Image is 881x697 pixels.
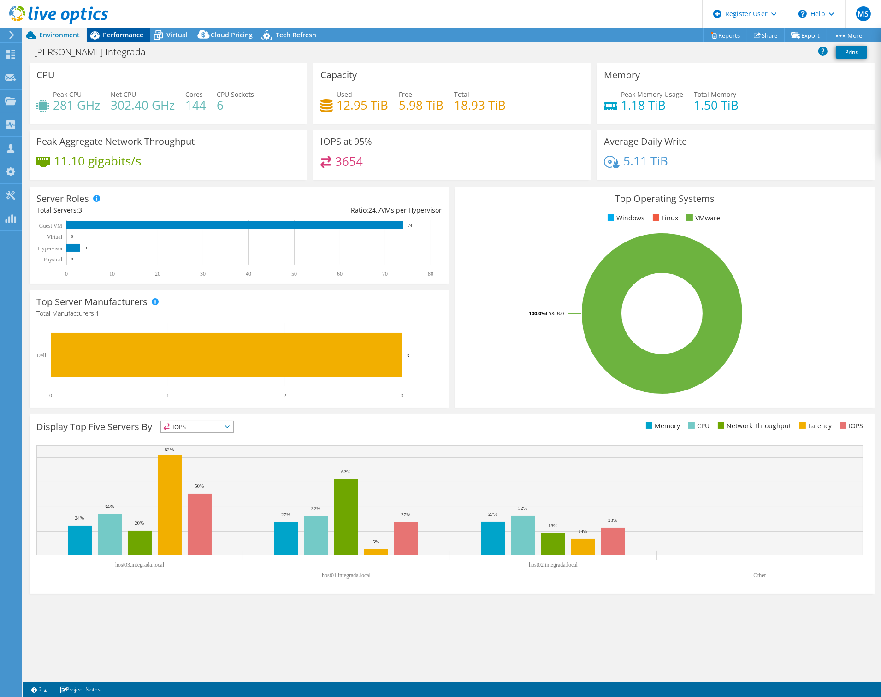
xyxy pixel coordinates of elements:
text: 62% [341,469,350,474]
text: 27% [488,511,497,517]
div: Ratio: VMs per Hypervisor [239,205,442,215]
span: IOPS [161,421,233,432]
span: Peak Memory Usage [621,90,683,99]
tspan: 100.0% [529,310,546,317]
li: Linux [650,213,678,223]
div: Total Servers: [36,205,239,215]
h4: 281 GHz [53,100,100,110]
span: Environment [39,30,80,39]
span: Cloud Pricing [211,30,253,39]
text: 18% [548,523,557,528]
li: Latency [797,421,832,431]
text: 32% [311,506,320,511]
a: Export [784,28,827,42]
span: Performance [103,30,143,39]
text: 10 [109,271,115,277]
span: Peak CPU [53,90,82,99]
text: 50% [195,483,204,489]
span: 1 [95,309,99,318]
h4: 3654 [335,156,363,166]
li: Memory [644,421,680,431]
text: 3 [85,246,87,250]
li: Network Throughput [715,421,791,431]
h3: Server Roles [36,194,89,204]
h3: Memory [604,70,640,80]
span: Free [399,90,412,99]
h4: 6 [217,100,254,110]
h3: Top Server Manufacturers [36,297,148,307]
h3: Average Daily Write [604,136,687,147]
text: 80 [428,271,433,277]
h4: 1.50 TiB [694,100,739,110]
h3: Peak Aggregate Network Throughput [36,136,195,147]
text: 20% [135,520,144,526]
span: Virtual [166,30,188,39]
h4: 302.40 GHz [111,100,175,110]
span: Total [454,90,469,99]
text: 3 [407,353,409,358]
text: Other [753,572,766,579]
text: 32% [518,505,527,511]
span: Used [337,90,352,99]
h3: CPU [36,70,55,80]
text: Guest VM [39,223,62,229]
span: MS [856,6,871,21]
text: Physical [43,256,62,263]
text: Virtual [47,234,63,240]
h3: IOPS at 95% [320,136,372,147]
text: 0 [71,257,73,261]
text: 30 [200,271,206,277]
text: 1 [166,392,169,399]
text: host03.integrada.local [115,561,165,568]
h4: 1.18 TiB [621,100,683,110]
h3: Capacity [320,70,357,80]
text: host01.integrada.local [322,572,371,579]
a: More [827,28,869,42]
span: 24.7 [368,206,381,214]
text: 60 [337,271,343,277]
a: Project Notes [53,684,107,695]
text: 82% [165,447,174,452]
span: Net CPU [111,90,136,99]
a: Share [747,28,785,42]
text: 27% [401,512,410,517]
text: 2 [284,392,286,399]
text: 27% [281,512,290,517]
text: 23% [608,517,617,523]
h4: Total Manufacturers: [36,308,442,319]
text: 14% [578,528,587,534]
text: 50 [291,271,297,277]
span: Cores [185,90,203,99]
text: 24% [75,515,84,520]
span: 3 [78,206,82,214]
h4: 12.95 TiB [337,100,388,110]
text: 74 [408,223,413,228]
h4: 5.98 TiB [399,100,443,110]
text: 3 [401,392,403,399]
h4: 18.93 TiB [454,100,506,110]
h3: Top Operating Systems [462,194,867,204]
text: 70 [382,271,388,277]
h4: 5.11 TiB [623,156,668,166]
text: 34% [105,503,114,509]
a: Reports [703,28,747,42]
li: IOPS [838,421,863,431]
text: 0 [65,271,68,277]
text: 5% [373,539,379,544]
text: Hypervisor [38,245,63,252]
tspan: ESXi 8.0 [546,310,564,317]
h4: 11.10 gigabits/s [54,156,141,166]
text: 40 [246,271,251,277]
li: VMware [684,213,720,223]
span: Tech Refresh [276,30,316,39]
li: CPU [686,421,710,431]
span: Total Memory [694,90,736,99]
text: host02.integrada.local [529,561,578,568]
text: 0 [71,234,73,239]
h1: [PERSON_NAME]-Integrada [30,47,160,57]
text: 0 [49,392,52,399]
a: Print [836,46,867,59]
text: 20 [155,271,160,277]
h4: 144 [185,100,206,110]
text: Dell [36,352,46,359]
